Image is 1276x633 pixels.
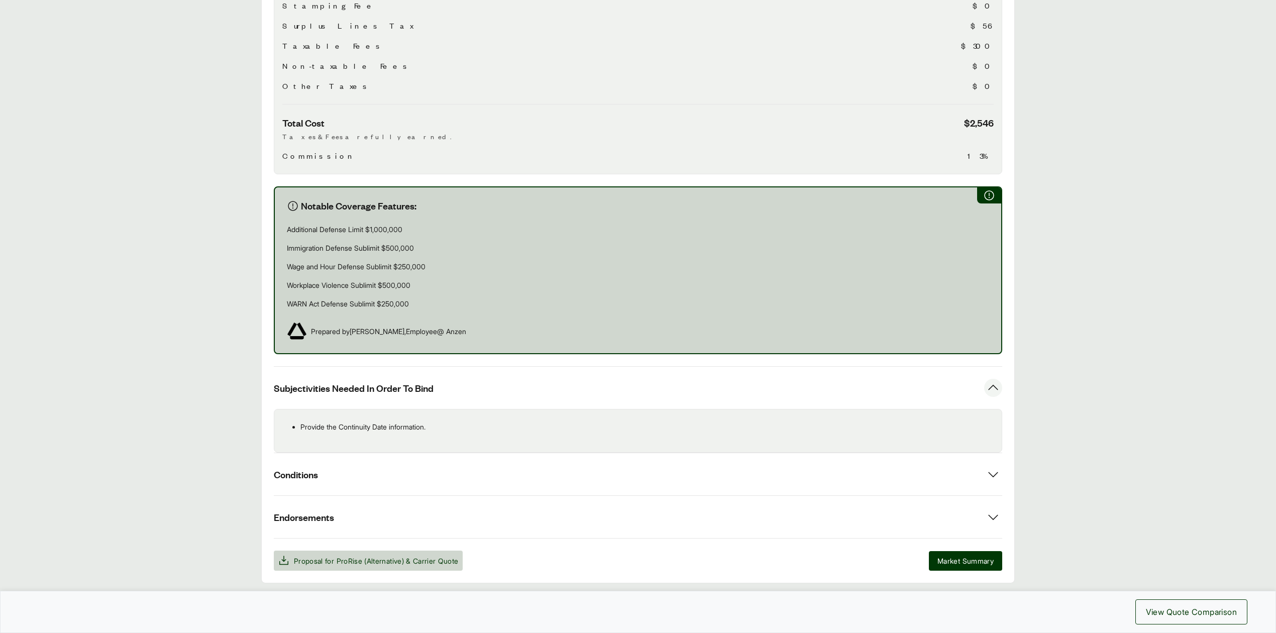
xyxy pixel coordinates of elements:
[274,382,434,394] span: Subjectivities Needed In Order To Bind
[282,150,356,162] span: Commission
[287,261,989,272] p: Wage and Hour Defense Sublimit $250,000
[287,243,989,253] p: Immigration Defense Sublimit $500,000
[971,20,994,32] span: $56
[287,280,989,290] p: Workplace Violence Sublimit $500,000
[968,150,994,162] span: 13%
[294,556,459,566] span: Proposal for
[282,20,413,32] span: Surplus Lines Tax
[929,551,1002,571] button: Market Summary
[287,224,989,235] p: Additional Defense Limit $1,000,000
[301,199,416,212] span: Notable Coverage Features:
[282,131,994,142] p: Taxes & Fees are fully earned.
[282,117,325,129] span: Total Cost
[406,557,458,565] span: & Carrier Quote
[973,60,994,72] span: $0
[274,367,1002,409] button: Subjectivities Needed In Order To Bind
[274,496,1002,538] button: Endorsements
[274,511,334,523] span: Endorsements
[282,60,411,72] span: Non-taxable Fees
[274,453,1002,495] button: Conditions
[311,326,466,337] span: Prepared by [PERSON_NAME] , Employee @ Anzen
[287,298,989,309] p: WARN Act Defense Sublimit $250,000
[300,421,994,432] p: Provide the Continuity Date information.
[1135,599,1247,624] button: View Quote Comparison
[937,556,994,566] span: Market Summary
[274,551,463,571] button: Proposal for ProRise (Alternative) & Carrier Quote
[1146,606,1237,618] span: View Quote Comparison
[973,80,994,92] span: $0
[337,557,404,565] span: ProRise (Alternative)
[282,80,371,92] span: Other Taxes
[274,468,318,481] span: Conditions
[282,40,384,52] span: Taxable Fees
[961,40,994,52] span: $300
[964,117,994,129] span: $2,546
